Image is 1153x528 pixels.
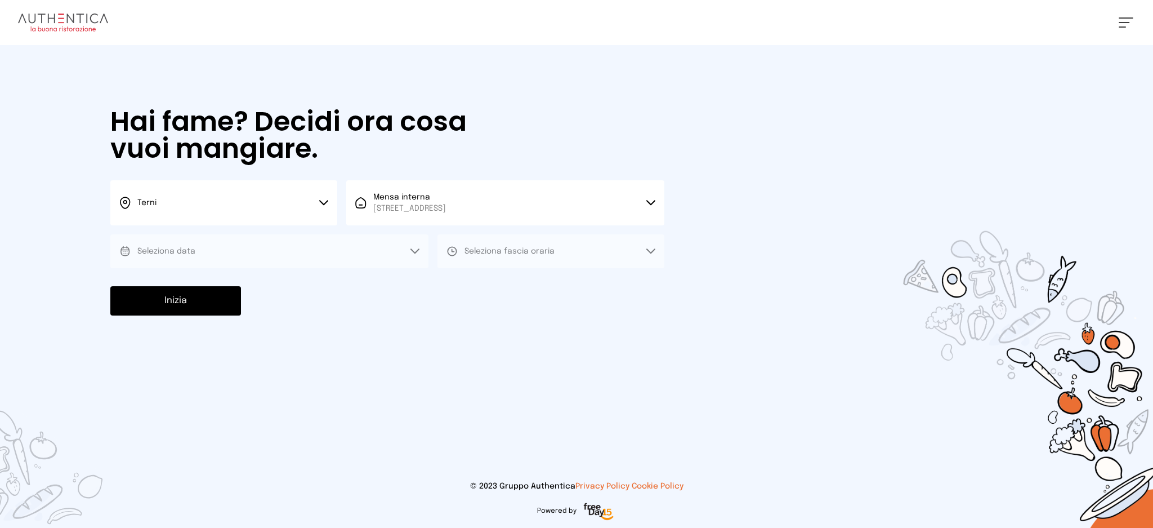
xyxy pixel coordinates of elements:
img: logo.8f33a47.png [18,14,108,32]
button: Seleziona data [110,234,428,268]
button: Mensa interna[STREET_ADDRESS] [346,180,664,225]
img: logo-freeday.3e08031.png [581,501,616,523]
button: Seleziona fascia oraria [437,234,664,268]
span: Seleziona data [137,247,195,255]
span: Mensa interna [373,192,446,214]
span: Terni [137,199,157,207]
a: Cookie Policy [632,482,683,490]
span: Powered by [537,507,576,516]
span: [STREET_ADDRESS] [373,203,446,214]
button: Terni [110,180,337,225]
p: © 2023 Gruppo Authentica [18,481,1135,492]
h1: Hai fame? Decidi ora cosa vuoi mangiare. [110,108,526,162]
img: sticker-selezione-mensa.70a28f7.png [838,166,1153,528]
span: Seleziona fascia oraria [464,247,555,255]
a: Privacy Policy [575,482,629,490]
button: Inizia [110,286,241,316]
